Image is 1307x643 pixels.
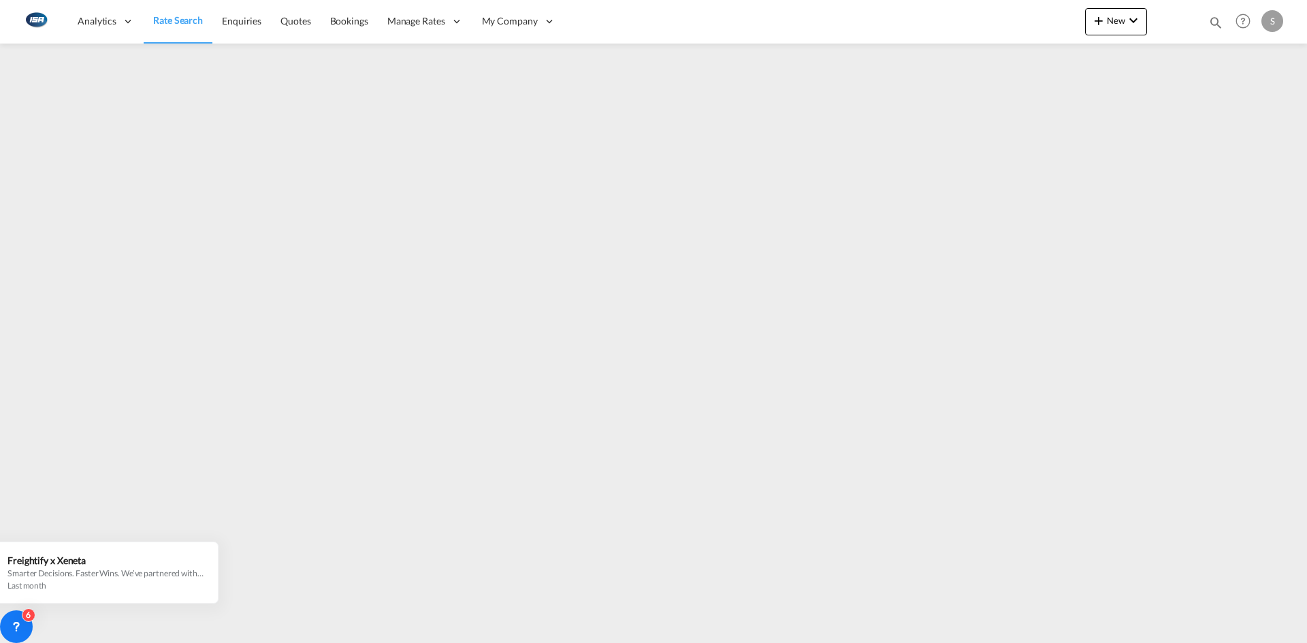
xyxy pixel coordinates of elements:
[222,15,261,27] span: Enquiries
[1091,12,1107,29] md-icon: icon-plus 400-fg
[1261,10,1283,32] div: S
[1085,8,1147,35] button: icon-plus 400-fgNewicon-chevron-down
[1125,12,1142,29] md-icon: icon-chevron-down
[387,14,445,28] span: Manage Rates
[78,14,116,28] span: Analytics
[20,6,51,37] img: 1aa151c0c08011ec8d6f413816f9a227.png
[1091,15,1142,26] span: New
[280,15,310,27] span: Quotes
[153,14,203,26] span: Rate Search
[1231,10,1255,33] span: Help
[482,14,538,28] span: My Company
[1208,15,1223,35] div: icon-magnify
[1208,15,1223,30] md-icon: icon-magnify
[1231,10,1261,34] div: Help
[330,15,368,27] span: Bookings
